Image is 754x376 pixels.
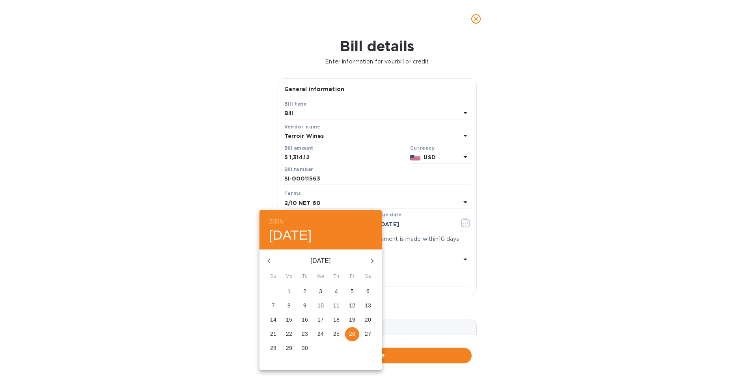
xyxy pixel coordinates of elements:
[270,316,276,324] p: 14
[282,273,296,281] span: Mo
[314,285,328,299] button: 3
[317,302,324,309] p: 10
[302,344,308,352] p: 30
[329,299,343,313] button: 11
[287,287,291,295] p: 1
[345,299,359,313] button: 12
[333,316,340,324] p: 18
[314,299,328,313] button: 10
[349,316,355,324] p: 19
[286,344,292,352] p: 29
[314,327,328,341] button: 24
[266,273,280,281] span: Su
[361,273,375,281] span: Sa
[365,330,371,338] p: 27
[282,313,296,327] button: 15
[298,273,312,281] span: Tu
[345,313,359,327] button: 19
[298,313,312,327] button: 16
[345,273,359,281] span: Fr
[333,302,340,309] p: 11
[317,330,324,338] p: 24
[282,299,296,313] button: 8
[361,299,375,313] button: 13
[282,341,296,356] button: 29
[266,327,280,341] button: 21
[349,330,355,338] p: 26
[335,287,338,295] p: 4
[329,313,343,327] button: 18
[269,216,283,227] button: 2025
[282,285,296,299] button: 1
[266,341,280,356] button: 28
[302,316,308,324] p: 16
[349,302,355,309] p: 12
[365,316,371,324] p: 20
[282,327,296,341] button: 22
[361,313,375,327] button: 20
[303,302,306,309] p: 9
[317,316,324,324] p: 17
[319,287,322,295] p: 3
[266,313,280,327] button: 14
[345,327,359,341] button: 26
[365,302,371,309] p: 13
[366,287,370,295] p: 6
[287,302,291,309] p: 8
[361,327,375,341] button: 27
[329,273,343,281] span: Th
[329,285,343,299] button: 4
[345,285,359,299] button: 5
[270,344,276,352] p: 28
[286,330,292,338] p: 22
[314,273,328,281] span: We
[314,313,328,327] button: 17
[361,285,375,299] button: 6
[298,327,312,341] button: 23
[269,227,312,244] button: [DATE]
[278,256,363,266] p: [DATE]
[298,285,312,299] button: 2
[286,316,292,324] p: 15
[351,287,354,295] p: 5
[302,330,308,338] p: 23
[272,302,275,309] p: 7
[329,327,343,341] button: 25
[303,287,306,295] p: 2
[298,341,312,356] button: 30
[270,330,276,338] p: 21
[298,299,312,313] button: 9
[266,299,280,313] button: 7
[333,330,340,338] p: 25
